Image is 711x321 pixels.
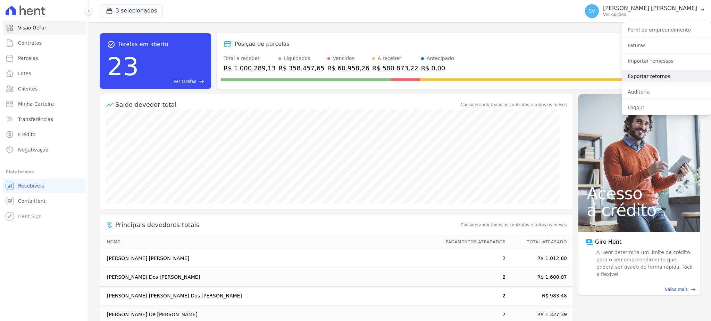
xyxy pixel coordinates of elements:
[506,235,572,249] th: Total Atrasado
[3,128,86,141] a: Crédito
[378,55,401,62] div: A receber
[506,249,572,268] td: R$ 1.012,80
[3,97,86,111] a: Minha Carteira
[622,86,711,98] a: Auditoria
[18,85,37,92] span: Clientes
[421,63,454,73] div: R$ 0,00
[3,21,86,35] a: Visão Geral
[622,39,711,52] a: Faturas
[107,40,115,49] span: task_alt
[3,67,86,80] a: Lotes
[18,40,42,46] span: Contratos
[100,235,439,249] th: Nome
[224,63,276,73] div: R$ 1.000.289,13
[506,287,572,305] td: R$ 983,48
[439,287,506,305] td: 2
[18,146,49,153] span: Negativação
[439,235,506,249] th: Pagamentos Atrasados
[115,220,459,229] span: Principais devedores totais
[587,185,692,202] span: Acesso
[3,112,86,126] a: Transferências
[3,179,86,193] a: Recebíveis
[665,286,688,293] span: Saiba mais
[284,55,310,62] div: Liquidados
[372,63,418,73] div: R$ 580.873,22
[622,101,711,114] a: Logout
[3,51,86,65] a: Parcelas
[583,286,696,293] a: Saiba mais east
[18,198,45,205] span: Conta Hent
[622,24,711,36] a: Perfil do empreendimento
[100,4,163,17] button: 3 selecionados
[3,194,86,208] a: Conta Hent
[142,78,204,85] a: Ver tarefas east
[115,100,459,109] div: Saldo devedor total
[18,116,53,123] span: Transferências
[327,63,369,73] div: R$ 60.958,26
[439,249,506,268] td: 2
[235,40,290,48] div: Posição de parcelas
[18,24,46,31] span: Visão Geral
[622,55,711,67] a: Importar remessas
[18,55,38,62] span: Parcelas
[587,202,692,218] span: a crédito
[595,238,621,246] span: Giro Hent
[100,249,439,268] td: [PERSON_NAME] [PERSON_NAME]
[18,101,54,107] span: Minha Carteira
[506,268,572,287] td: R$ 1.600,07
[427,55,454,62] div: Antecipado
[579,1,711,21] button: SV [PERSON_NAME] [PERSON_NAME] Ver opções
[691,287,696,292] span: east
[3,82,86,96] a: Clientes
[595,249,693,278] span: A Hent determina um limite de crédito para o seu empreendimento que poderá ser usado de forma ráp...
[100,287,439,305] td: [PERSON_NAME] [PERSON_NAME] Dos [PERSON_NAME]
[3,143,86,157] a: Negativação
[439,268,506,287] td: 2
[18,182,44,189] span: Recebíveis
[6,168,83,176] div: Plataformas
[461,102,567,108] div: Considerando todos os contratos e todos os meses
[622,70,711,83] a: Exportar retornos
[18,131,36,138] span: Crédito
[118,40,168,49] span: Tarefas em aberto
[174,78,196,85] span: Ver tarefas
[107,49,139,85] div: 23
[333,55,354,62] div: Vencidos
[199,79,204,84] span: east
[603,5,697,12] p: [PERSON_NAME] [PERSON_NAME]
[461,222,567,228] span: Considerando todos os contratos e todos os meses
[589,9,595,14] span: SV
[603,12,697,17] p: Ver opções
[278,63,325,73] div: R$ 358.457,65
[18,70,31,77] span: Lotes
[224,55,276,62] div: Total a receber
[3,36,86,50] a: Contratos
[100,268,439,287] td: [PERSON_NAME] Dos [PERSON_NAME]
